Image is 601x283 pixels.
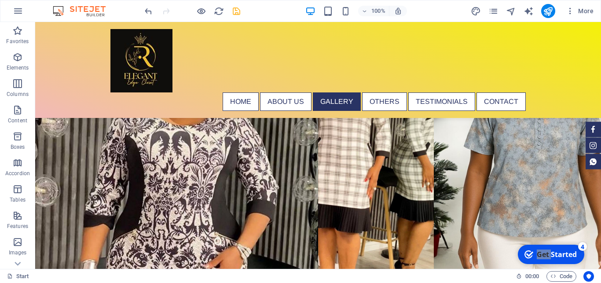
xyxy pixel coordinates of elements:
[231,6,242,16] button: save
[371,6,385,16] h6: 100%
[471,6,481,16] i: Design (Ctrl+Alt+Y)
[24,8,64,18] div: Get Started
[11,143,25,151] p: Boxes
[546,271,576,282] button: Code
[214,6,224,16] i: Reload page
[550,271,572,282] span: Code
[213,6,224,16] button: reload
[358,6,389,16] button: 100%
[471,6,481,16] button: design
[543,6,553,16] i: Publish
[7,271,29,282] a: Click to cancel selection. Double-click to open Pages
[7,223,28,230] p: Features
[394,7,402,15] i: On resize automatically adjust zoom level to fit chosen device.
[506,6,516,16] i: Navigator
[231,6,242,16] i: Save (Ctrl+S)
[143,6,154,16] i: Undo: Unknown action (Ctrl+Z)
[524,6,534,16] i: AI Writer
[143,6,154,16] button: undo
[7,64,29,71] p: Elements
[6,38,29,45] p: Favorites
[562,4,597,18] button: More
[51,6,117,16] img: Editor Logo
[65,1,74,10] div: 4
[541,4,555,18] button: publish
[566,7,594,15] span: More
[10,196,26,203] p: Tables
[7,91,29,98] p: Columns
[583,271,594,282] button: Usercentrics
[5,4,71,23] div: Get Started 4 items remaining, 20% complete
[506,6,517,16] button: navigator
[5,170,30,177] p: Accordion
[525,271,539,282] span: 00 00
[531,273,533,279] span: :
[8,117,27,124] p: Content
[9,249,27,256] p: Images
[524,6,534,16] button: text_generator
[488,6,499,16] button: pages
